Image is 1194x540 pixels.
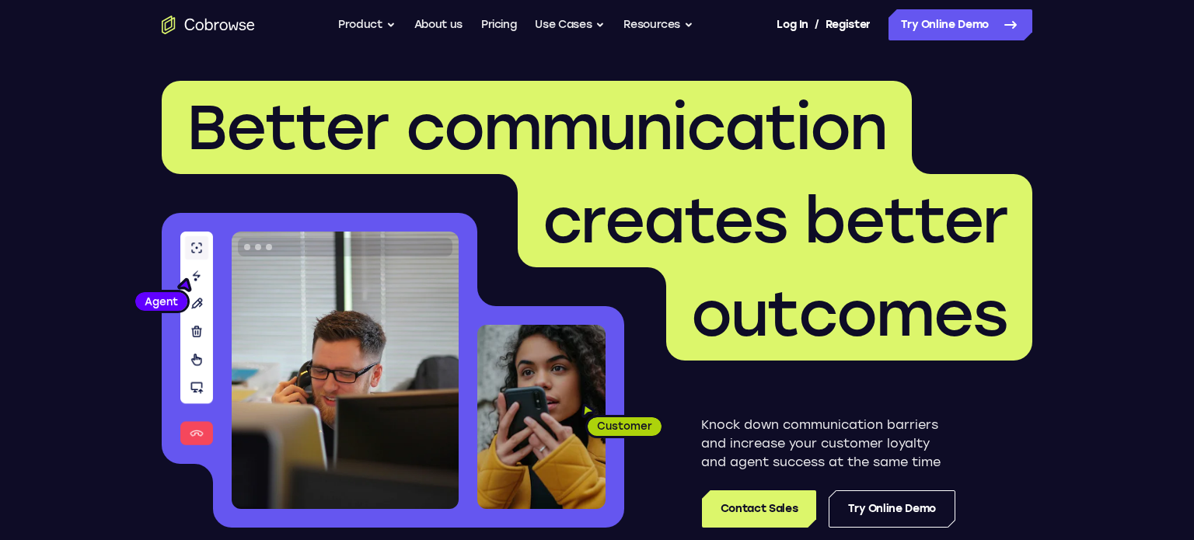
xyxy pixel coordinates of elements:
[187,90,887,165] span: Better communication
[543,183,1007,258] span: creates better
[826,9,871,40] a: Register
[702,490,816,528] a: Contact Sales
[232,232,459,509] img: A customer support agent talking on the phone
[535,9,605,40] button: Use Cases
[889,9,1032,40] a: Try Online Demo
[162,16,255,34] a: Go to the home page
[481,9,517,40] a: Pricing
[691,277,1007,351] span: outcomes
[701,416,955,472] p: Knock down communication barriers and increase your customer loyalty and agent success at the sam...
[477,325,606,509] img: A customer holding their phone
[338,9,396,40] button: Product
[623,9,693,40] button: Resources
[829,490,955,528] a: Try Online Demo
[815,16,819,34] span: /
[414,9,463,40] a: About us
[777,9,808,40] a: Log In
